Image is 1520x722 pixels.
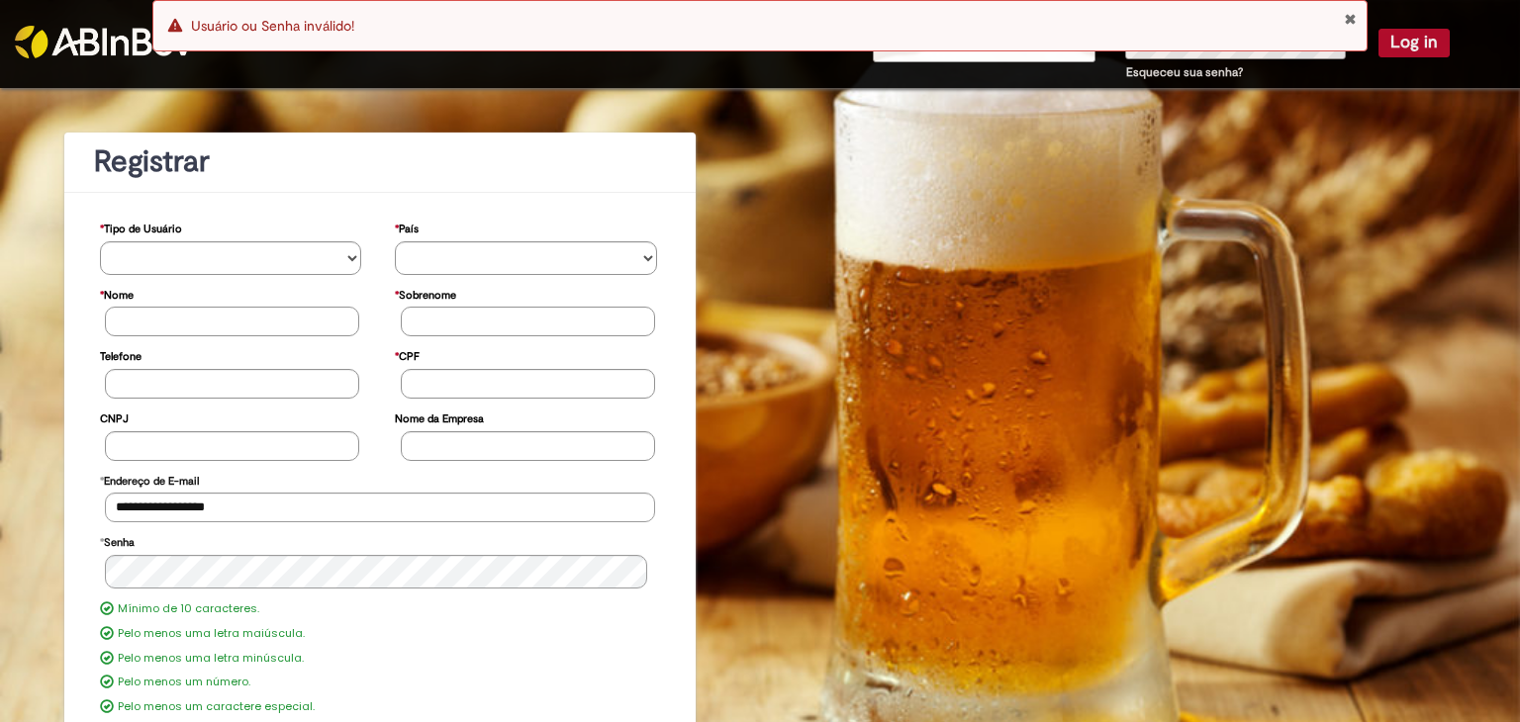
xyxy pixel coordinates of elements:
label: Endereço de E-mail [100,465,199,494]
label: Mínimo de 10 caracteres. [118,601,259,617]
label: Pelo menos um número. [118,675,250,690]
label: Pelo menos um caractere especial. [118,699,315,715]
h1: Registrar [94,145,666,178]
label: Senha [100,526,135,555]
label: Tipo de Usuário [100,213,182,241]
span: Usuário ou Senha inválido! [191,17,354,35]
button: Close Notification [1344,11,1357,27]
a: Esqueceu sua senha? [1126,64,1243,80]
label: Sobrenome [395,279,456,308]
label: País [395,213,419,241]
label: Nome [100,279,134,308]
label: CPF [395,340,420,369]
label: Nome da Empresa [395,403,484,431]
label: Pelo menos uma letra minúscula. [118,651,304,667]
label: Pelo menos uma letra maiúscula. [118,626,305,642]
label: Telefone [100,340,142,369]
label: CNPJ [100,403,129,431]
img: ABInbev-white.png [15,26,193,58]
button: Log in [1378,29,1450,56]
